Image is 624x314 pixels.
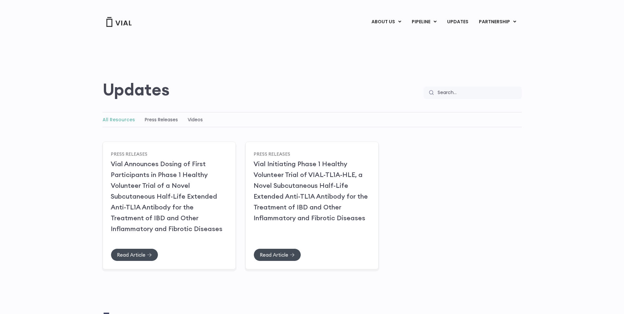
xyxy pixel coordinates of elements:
[106,17,132,27] img: Vial Logo
[434,87,522,99] input: Search...
[103,80,170,99] h2: Updates
[407,16,442,28] a: PIPELINEMenu Toggle
[111,160,222,233] a: Vial Announces Dosing of First Participants in Phase 1 Healthy Volunteer Trial of a Novel Subcuta...
[111,248,158,261] a: Read Article
[111,151,147,157] a: Press Releases
[188,116,203,123] a: Videos
[254,160,368,222] a: Vial Initiating Phase 1 Healthy Volunteer Trial of VIAL-TL1A-HLE, a Novel Subcutaneous Half-Life ...
[366,16,406,28] a: ABOUT USMenu Toggle
[145,116,178,123] a: Press Releases
[474,16,521,28] a: PARTNERSHIPMenu Toggle
[254,151,290,157] a: Press Releases
[254,248,301,261] a: Read Article
[442,16,473,28] a: UPDATES
[260,252,288,257] span: Read Article
[117,252,145,257] span: Read Article
[103,116,135,123] a: All Resources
